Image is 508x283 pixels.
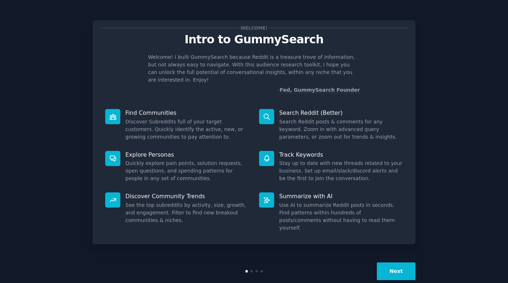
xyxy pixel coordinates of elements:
p: Find Communities [125,109,249,117]
span: Welcome! [239,24,269,32]
p: Track Keywords [279,151,403,158]
div: - [278,86,360,94]
p: Discover Community Trends [125,192,249,200]
dd: Use AI to summarize Reddit posts in seconds. Find patterns within hundreds of posts/comments with... [279,201,403,232]
dd: See the top subreddits by activity, size, growth, and engagement. Filter to find new breakout com... [125,201,249,224]
p: Intro to GummySearch [100,33,408,46]
p: Search Reddit (Better) [279,109,403,117]
a: Fed, GummySearch Founder [280,87,360,93]
p: Explore Personas [125,151,249,158]
dd: Quickly explore pain points, solution requests, open questions, and spending patterns for people ... [125,160,249,182]
dd: Search Reddit posts & comments for any keyword. Zoom in with advanced query parameters, or zoom o... [279,118,403,141]
dd: Stay up to date with new threads related to your business. Set up email/slack/discord alerts and ... [279,160,403,182]
p: Summarize with AI [279,192,403,200]
button: Next [377,262,415,280]
p: Welcome! I built GummySearch because Reddit is a treasure trove of information, but not always ea... [148,53,360,84]
dd: Discover Subreddits full of your target customers. Quickly identify the active, new, or growing c... [125,118,249,141]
